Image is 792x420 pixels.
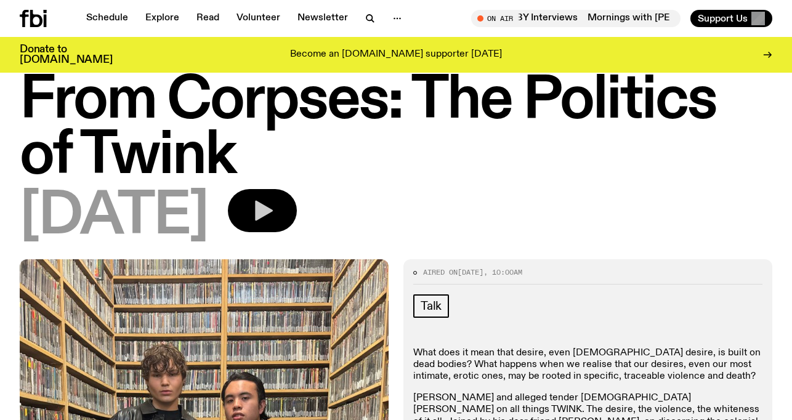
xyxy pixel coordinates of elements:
[290,49,502,60] p: Become an [DOMAIN_NAME] supporter [DATE]
[138,10,187,27] a: Explore
[458,267,483,277] span: [DATE]
[421,299,442,313] span: Talk
[698,13,748,24] span: Support Us
[690,10,772,27] button: Support Us
[471,10,681,27] button: On AirMornings with [PERSON_NAME] / For Those I Love & DOBBY InterviewsMornings with [PERSON_NAME...
[79,10,135,27] a: Schedule
[229,10,288,27] a: Volunteer
[413,294,449,318] a: Talk
[423,267,458,277] span: Aired on
[20,189,208,244] span: [DATE]
[20,44,113,65] h3: Donate to [DOMAIN_NAME]
[483,267,522,277] span: , 10:00am
[413,347,762,383] p: What does it mean that desire, even [DEMOGRAPHIC_DATA] desire, is built on dead bodies? What happ...
[20,18,772,184] h1: Race Matters / Desire Made From Corpses: The Politics of Twink
[189,10,227,27] a: Read
[290,10,355,27] a: Newsletter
